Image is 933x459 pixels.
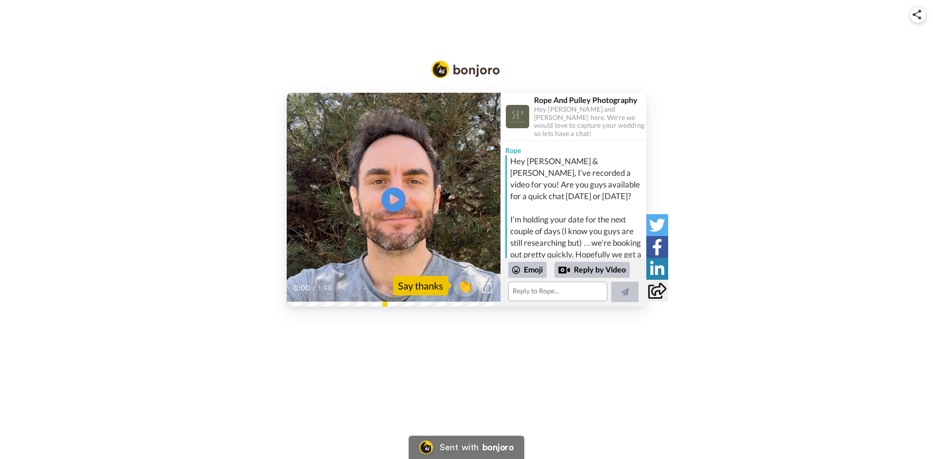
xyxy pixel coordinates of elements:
[453,275,477,297] button: 👏
[453,278,477,293] span: 👏
[508,262,547,277] div: Emoji
[534,95,646,104] div: Rope And Pulley Photography
[913,10,921,19] img: ic_share.svg
[432,61,500,78] img: Bonjoro Logo
[318,282,335,294] span: 1:48
[506,105,529,128] img: Profile Image
[393,276,448,295] div: Say thanks
[482,283,492,293] img: Full screen
[558,264,570,276] div: Reply by Video
[510,155,644,272] div: Hey [PERSON_NAME] & [PERSON_NAME], I’ve recorded a video for you! Are you guys available for a qu...
[501,141,646,155] div: Rope
[294,282,311,294] span: 0:00
[554,262,630,278] div: Reply by Video
[534,105,646,138] div: Hey [PERSON_NAME] and [PERSON_NAME] here. We're we would love to capture your wedding so lets hav...
[312,282,316,294] span: /
[483,99,495,108] div: CC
